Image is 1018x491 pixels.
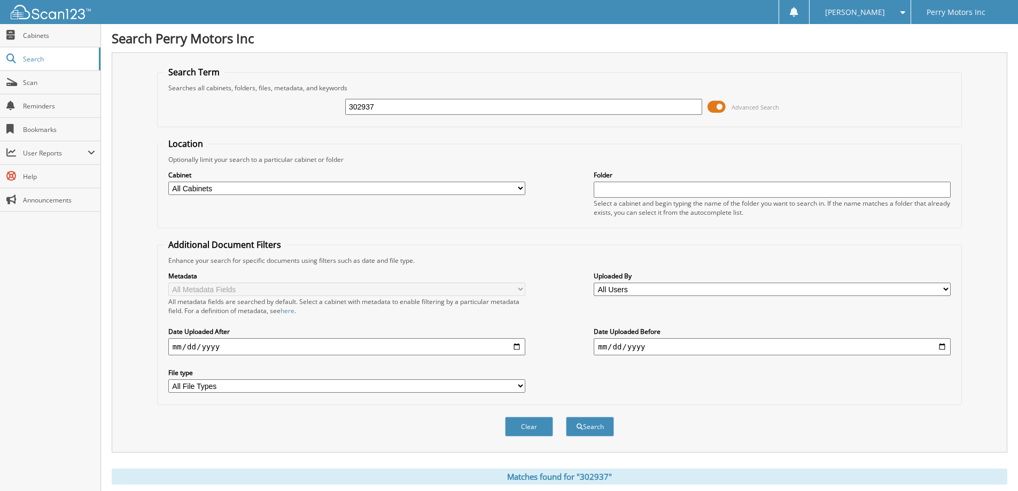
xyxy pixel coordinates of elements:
[163,83,956,92] div: Searches all cabinets, folders, files, metadata, and keywords
[732,103,779,111] span: Advanced Search
[163,138,208,150] legend: Location
[23,78,95,87] span: Scan
[163,66,225,78] legend: Search Term
[594,170,951,180] label: Folder
[594,327,951,336] label: Date Uploaded Before
[168,338,525,355] input: start
[23,172,95,181] span: Help
[23,31,95,40] span: Cabinets
[23,149,88,158] span: User Reports
[168,297,525,315] div: All metadata fields are searched by default. Select a cabinet with metadata to enable filtering b...
[112,29,1007,47] h1: Search Perry Motors Inc
[23,54,94,64] span: Search
[112,469,1007,485] div: Matches found for "302937"
[168,271,525,280] label: Metadata
[825,9,885,15] span: [PERSON_NAME]
[566,417,614,437] button: Search
[281,306,294,315] a: here
[163,155,956,164] div: Optionally limit your search to a particular cabinet or folder
[11,5,91,19] img: scan123-logo-white.svg
[23,102,95,111] span: Reminders
[168,327,525,336] label: Date Uploaded After
[168,170,525,180] label: Cabinet
[505,417,553,437] button: Clear
[168,368,525,377] label: File type
[163,256,956,265] div: Enhance your search for specific documents using filters such as date and file type.
[594,271,951,280] label: Uploaded By
[594,338,951,355] input: end
[927,9,985,15] span: Perry Motors Inc
[23,196,95,205] span: Announcements
[163,239,286,251] legend: Additional Document Filters
[594,199,951,217] div: Select a cabinet and begin typing the name of the folder you want to search in. If the name match...
[23,125,95,134] span: Bookmarks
